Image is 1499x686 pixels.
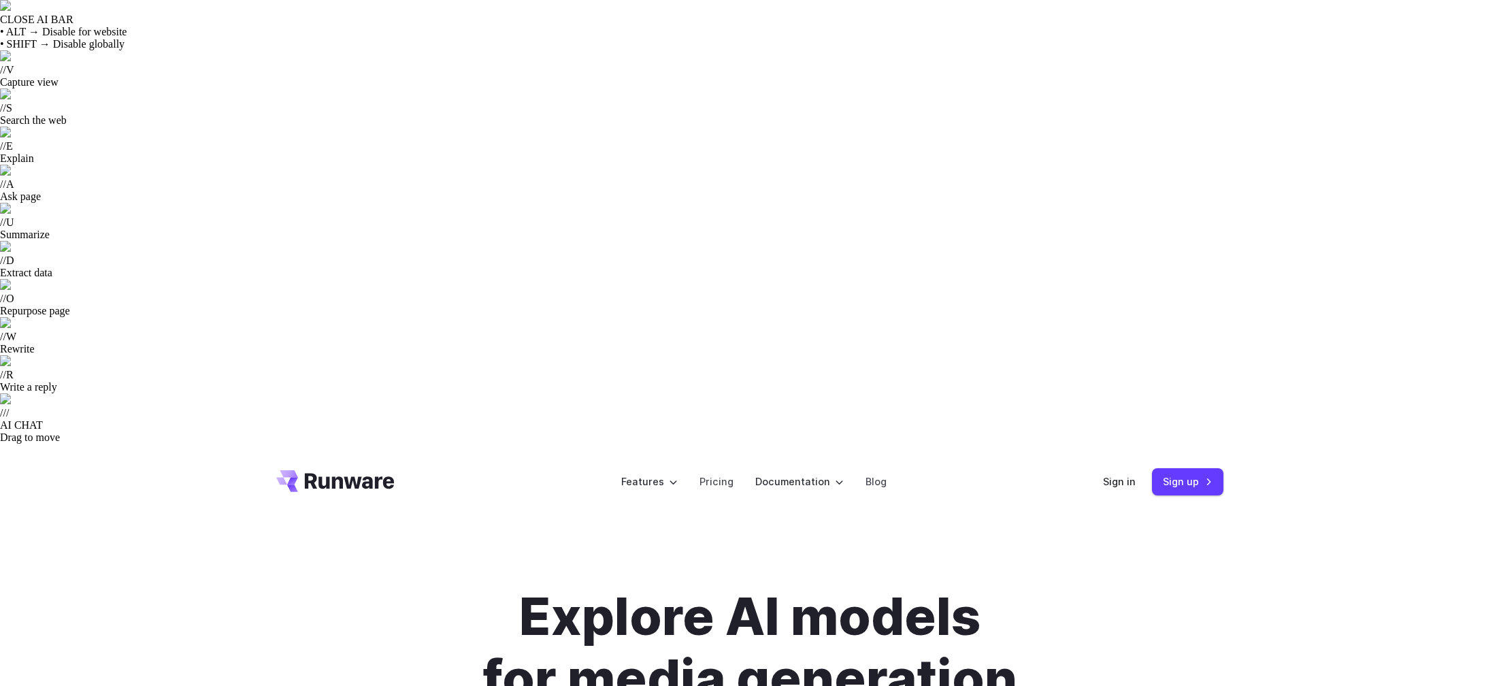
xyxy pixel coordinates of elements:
a: Blog [866,474,887,489]
a: Sign in [1103,474,1136,489]
label: Features [621,474,678,489]
label: Documentation [755,474,844,489]
a: Sign up [1152,468,1223,495]
a: Go to / [276,470,395,492]
a: Pricing [699,474,734,489]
